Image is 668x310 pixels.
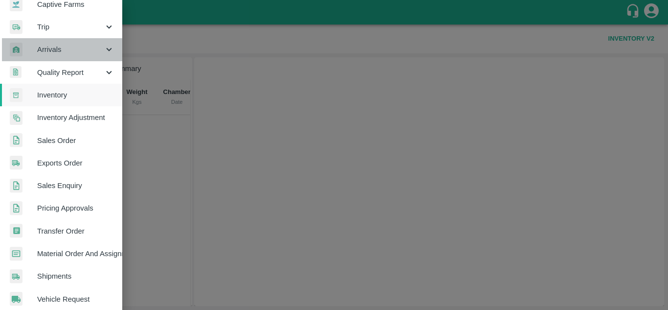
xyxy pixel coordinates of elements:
span: Sales Enquiry [37,180,114,191]
span: Inventory Adjustment [37,112,114,123]
img: inventory [10,111,22,125]
span: Vehicle Request [37,294,114,305]
span: Inventory [37,90,114,100]
img: sales [10,133,22,147]
span: Quality Report [37,67,104,78]
img: whInventory [10,88,22,102]
img: qualityReport [10,66,22,78]
img: whTransfer [10,224,22,238]
img: centralMaterial [10,247,22,261]
span: Arrivals [37,44,104,55]
span: Trip [37,22,104,32]
img: shipments [10,269,22,284]
span: Pricing Approvals [37,203,114,214]
span: Sales Order [37,135,114,146]
span: Exports Order [37,158,114,168]
img: whArrival [10,43,22,57]
span: Shipments [37,271,114,282]
img: sales [10,201,22,215]
img: delivery [10,20,22,34]
span: Material Order And Assignment [37,248,114,259]
img: vehicle [10,292,22,306]
img: sales [10,179,22,193]
img: shipments [10,156,22,170]
span: Transfer Order [37,226,114,237]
